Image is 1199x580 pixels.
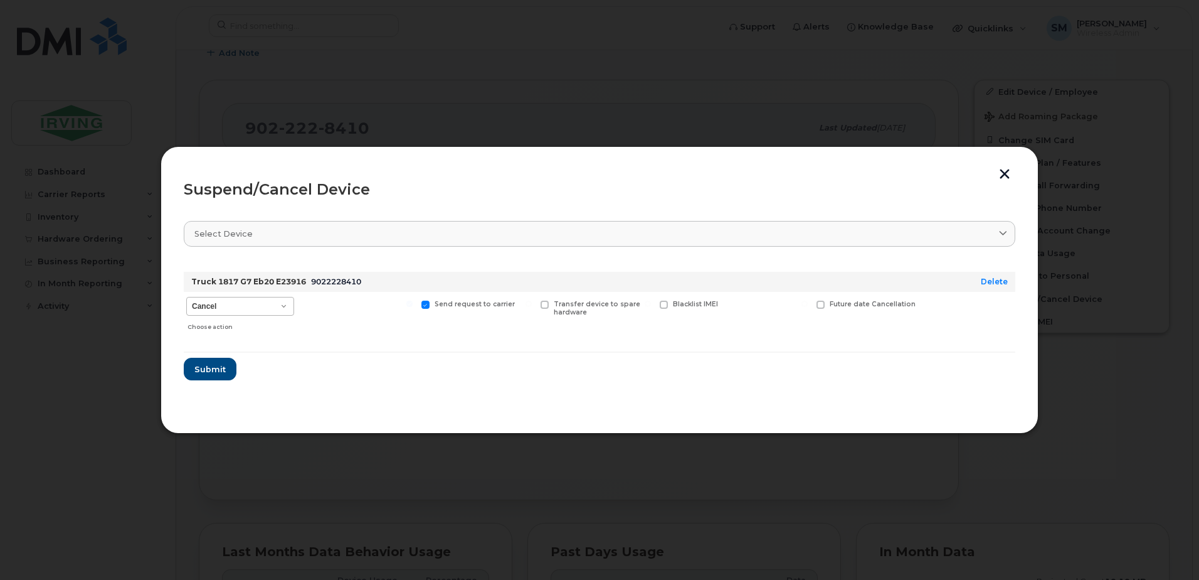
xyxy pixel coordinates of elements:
button: Submit [184,358,236,380]
input: Send request to carrier [406,301,413,307]
span: Future date Cancellation [830,300,916,308]
a: Delete [981,277,1008,286]
input: Transfer device to spare hardware [526,301,532,307]
span: Blacklist IMEI [673,300,718,308]
span: Select device [194,228,253,240]
span: Transfer device to spare hardware [554,300,640,316]
span: Send request to carrier [435,300,515,308]
input: Future date Cancellation [801,301,808,307]
input: Blacklist IMEI [645,301,651,307]
strong: Truck 1817 G7 Eb20 E23916 [191,277,306,286]
div: Choose action [188,317,294,332]
span: Submit [194,363,226,375]
span: 9022228410 [311,277,361,286]
a: Select device [184,221,1015,247]
div: Suspend/Cancel Device [184,182,1015,197]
